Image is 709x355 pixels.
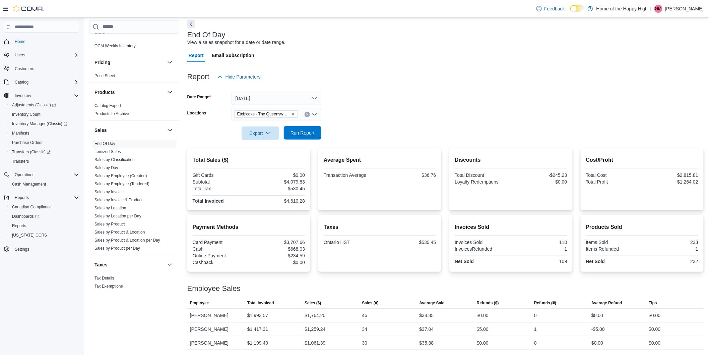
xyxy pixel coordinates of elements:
span: [US_STATE] CCRS [12,233,47,238]
a: Sales by Product & Location [94,230,145,235]
span: Adjustments (Classic) [9,101,79,109]
input: Dark Mode [570,5,584,12]
span: Adjustments (Classic) [12,102,56,108]
h3: Products [94,89,115,96]
div: Card Payment [193,240,248,245]
a: Inventory Manager (Classic) [9,120,70,128]
button: Manifests [7,129,82,138]
button: Clear input [305,112,310,117]
span: Settings [12,245,79,253]
a: Itemized Sales [94,149,121,154]
span: Inventory Count [9,110,79,118]
button: Settings [1,244,82,254]
div: $1,259.24 [305,325,325,333]
span: Reports [12,223,26,229]
span: Sales by Product per Day [94,246,140,251]
p: | [650,5,652,13]
h2: Discounts [455,156,567,164]
div: $0.00 [477,311,489,319]
a: Sales by Product & Location per Day [94,238,160,243]
span: Run Report [291,130,315,136]
label: Date Range [187,94,211,100]
a: Products to Archive [94,111,129,116]
button: Reports [1,193,82,202]
div: $1,993.57 [247,311,268,319]
span: Sales (#) [362,300,378,306]
span: Etobicoke - The Queensway - Fire & Flower [234,110,298,118]
span: Hide Parameters [225,73,261,80]
span: Export [246,126,275,140]
span: Home [12,37,79,46]
button: Purchase Orders [7,138,82,147]
div: Gift Cards [193,172,248,178]
div: 46 [362,311,367,319]
h3: Report [187,73,209,81]
span: OCM Weekly Inventory [94,43,136,49]
div: [PERSON_NAME] [187,309,245,322]
h3: Employee Sales [187,285,241,293]
div: $1,417.31 [247,325,268,333]
a: Customers [12,65,37,73]
a: Home [12,38,28,46]
button: Reports [7,221,82,231]
button: Hide Parameters [215,70,263,84]
button: Transfers [7,157,82,166]
a: Reports [9,222,29,230]
span: Manifests [12,131,29,136]
span: Tips [649,300,657,306]
div: $0.00 [250,172,305,178]
div: $2,815.81 [643,172,698,178]
span: Inventory Manager (Classic) [9,120,79,128]
a: Transfers (Classic) [7,147,82,157]
span: Reports [15,195,29,200]
span: Home [15,39,25,44]
div: $530.45 [381,240,436,245]
button: Taxes [166,261,174,269]
div: Transaction Average [324,172,379,178]
span: Users [15,52,25,58]
div: View a sales snapshot for a date or date range. [187,39,285,46]
div: $4,610.28 [250,198,305,204]
span: Catalog [15,80,28,85]
span: Refunds ($) [477,300,499,306]
div: $3,707.66 [250,240,305,245]
strong: Total Invoiced [193,198,224,204]
button: Inventory Count [7,110,82,119]
div: Products [89,102,179,120]
span: Sales by Day [94,165,118,170]
button: Home [1,37,82,46]
a: Dashboards [7,212,82,221]
a: Sales by Employee (Created) [94,173,147,178]
h3: Taxes [94,261,108,268]
span: Operations [15,172,35,177]
div: $1,061.39 [305,339,325,347]
span: Dashboards [9,212,79,220]
div: -$5.00 [591,325,605,333]
div: InvoicesRefunded [455,246,510,252]
div: $4,079.83 [250,179,305,185]
span: Refunds (#) [534,300,556,306]
h2: Taxes [324,223,436,231]
a: Price Sheet [94,73,115,78]
button: Pricing [94,59,165,66]
span: Tax Exemptions [94,284,123,289]
span: Report [189,49,204,62]
button: Sales [166,126,174,134]
div: $0.00 [477,339,489,347]
div: $1,264.02 [643,179,698,185]
div: OCM [89,42,179,53]
span: Inventory Count [12,112,41,117]
h2: Invoices Sold [455,223,567,231]
span: Sales ($) [305,300,321,306]
span: Reports [12,194,79,202]
img: Cova [13,5,44,12]
div: $0.00 [591,339,603,347]
a: Tax Exemptions [94,284,123,289]
span: Email Subscription [212,49,254,62]
a: Sales by Classification [94,157,135,162]
button: Run Report [284,126,321,140]
span: Transfers [12,159,29,164]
